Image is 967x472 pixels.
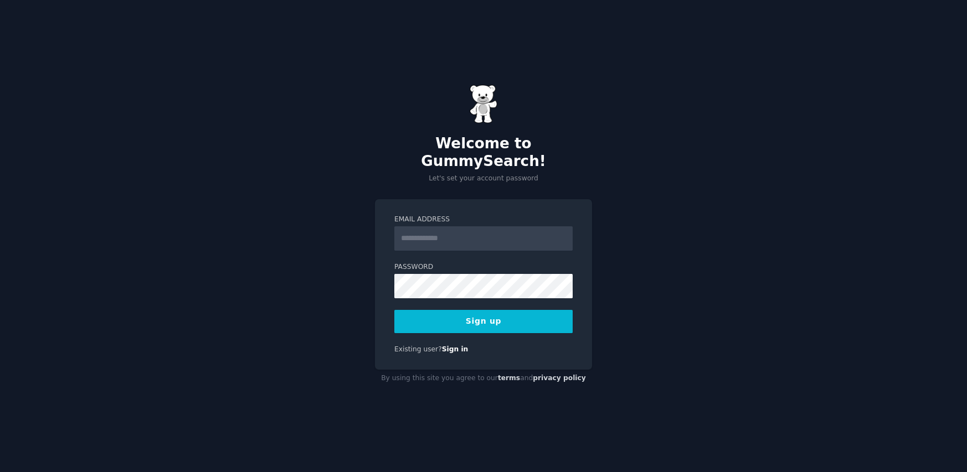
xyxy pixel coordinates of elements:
[533,374,586,382] a: privacy policy
[394,310,573,333] button: Sign up
[394,345,442,353] span: Existing user?
[470,85,497,123] img: Gummy Bear
[442,345,469,353] a: Sign in
[498,374,520,382] a: terms
[375,174,592,184] p: Let's set your account password
[375,370,592,387] div: By using this site you agree to our and
[394,215,573,225] label: Email Address
[394,262,573,272] label: Password
[375,135,592,170] h2: Welcome to GummySearch!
